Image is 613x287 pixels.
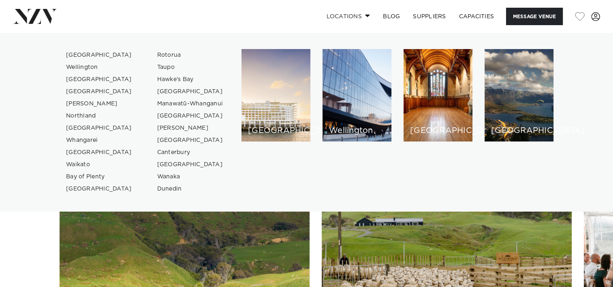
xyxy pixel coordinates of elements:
[60,146,139,158] a: [GEOGRAPHIC_DATA]
[248,126,304,135] h6: [GEOGRAPHIC_DATA]
[60,110,139,122] a: Northland
[151,49,230,61] a: Rotorua
[151,86,230,98] a: [GEOGRAPHIC_DATA]
[13,9,57,24] img: nzv-logo.png
[60,98,139,110] a: [PERSON_NAME]
[151,110,230,122] a: [GEOGRAPHIC_DATA]
[60,122,139,134] a: [GEOGRAPHIC_DATA]
[60,49,139,61] a: [GEOGRAPHIC_DATA]
[376,8,406,25] a: BLOG
[323,49,391,141] a: Wellington venues Wellington
[406,8,452,25] a: SUPPLIERS
[60,86,139,98] a: [GEOGRAPHIC_DATA]
[485,49,553,141] a: Queenstown venues [GEOGRAPHIC_DATA]
[151,183,230,195] a: Dunedin
[151,146,230,158] a: Canterbury
[60,183,139,195] a: [GEOGRAPHIC_DATA]
[151,171,230,183] a: Wanaka
[453,8,501,25] a: Capacities
[60,61,139,73] a: Wellington
[404,49,472,141] a: Christchurch venues [GEOGRAPHIC_DATA]
[151,158,230,171] a: [GEOGRAPHIC_DATA]
[60,158,139,171] a: Waikato
[151,98,230,110] a: Manawatū-Whanganui
[60,73,139,86] a: [GEOGRAPHIC_DATA]
[506,8,563,25] button: Message Venue
[151,61,230,73] a: Taupo
[151,122,230,134] a: [PERSON_NAME]
[60,171,139,183] a: Bay of Plenty
[241,49,310,141] a: Auckland venues [GEOGRAPHIC_DATA]
[491,126,547,135] h6: [GEOGRAPHIC_DATA]
[410,126,466,135] h6: [GEOGRAPHIC_DATA]
[320,8,376,25] a: Locations
[151,134,230,146] a: [GEOGRAPHIC_DATA]
[329,126,385,135] h6: Wellington
[60,134,139,146] a: Whangarei
[151,73,230,86] a: Hawke's Bay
